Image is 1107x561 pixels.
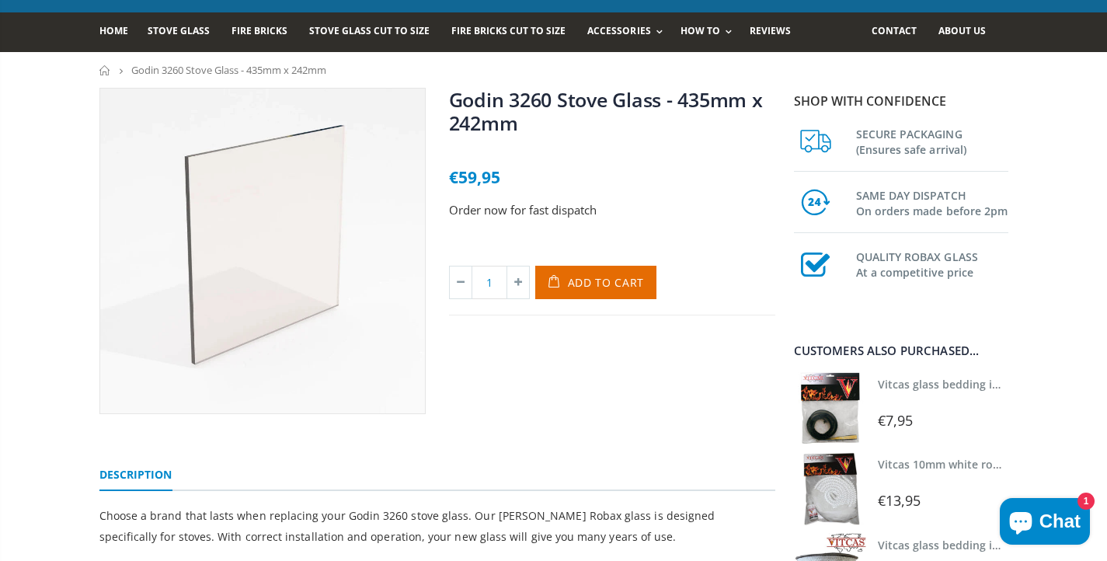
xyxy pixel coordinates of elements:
span: €59,95 [449,166,500,188]
p: Shop with confidence [794,92,1008,110]
span: Stove Glass Cut To Size [309,24,430,37]
h3: SECURE PACKAGING (Ensures safe arrival) [856,124,1008,158]
h3: SAME DAY DISPATCH On orders made before 2pm [856,185,1008,219]
a: Reviews [750,12,802,52]
a: How To [681,12,740,52]
a: Godin 3260 Stove Glass - 435mm x 242mm [449,86,763,136]
img: Vitcas stove glass bedding in tape [794,372,866,444]
a: Contact [872,12,928,52]
a: About us [938,12,997,52]
a: Stove Glass [148,12,221,52]
a: Home [99,12,140,52]
span: Add to Cart [568,275,645,290]
a: Fire Bricks [231,12,299,52]
span: Godin 3260 Stove Glass - 435mm x 242mm [131,63,326,77]
span: Home [99,24,128,37]
span: Stove Glass [148,24,210,37]
a: Stove Glass Cut To Size [309,12,441,52]
inbox-online-store-chat: Shopify online store chat [995,498,1095,549]
div: Customers also purchased... [794,345,1008,357]
a: Accessories [587,12,670,52]
button: Add to Cart [535,266,657,299]
a: Description [99,460,172,491]
span: Accessories [587,24,650,37]
a: Home [99,65,111,75]
span: Contact [872,24,917,37]
span: Fire Bricks [231,24,287,37]
span: €7,95 [878,411,913,430]
span: Fire Bricks Cut To Size [451,24,566,37]
span: €13,95 [878,491,921,510]
span: About us [938,24,986,37]
img: Vitcas white rope, glue and gloves kit 10mm [794,452,866,524]
p: Order now for fast dispatch [449,201,775,219]
a: Fire Bricks Cut To Size [451,12,577,52]
h3: QUALITY ROBAX GLASS At a competitive price [856,246,1008,280]
span: Choose a brand that lasts when replacing your Godin 3260 stove glass. Our [PERSON_NAME] Robax gla... [99,508,715,544]
img: squarestoveglass_493faae0-a8ec-4879-a00a-a650a27f0e42_800x_crop_center.webp [100,89,425,413]
span: Reviews [750,24,791,37]
span: How To [681,24,720,37]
